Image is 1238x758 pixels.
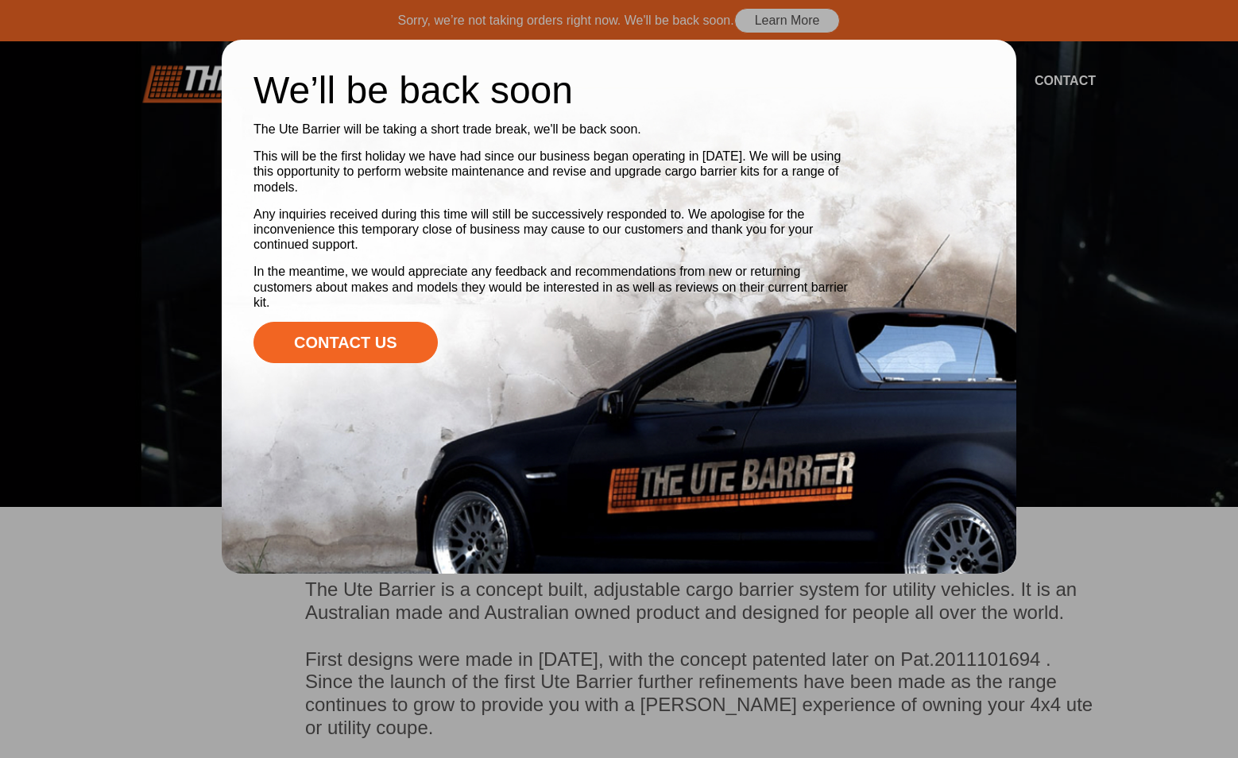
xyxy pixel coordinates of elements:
[253,322,438,363] a: Contact Us
[253,122,857,137] p: The Ute Barrier will be taking a short trade break, we'll be back soon.
[253,264,857,310] p: In the meantime, we would appreciate any feedback and recommendations from new or returning custo...
[253,207,857,253] p: Any inquiries received during this time will still be successively responded to. We apologise for...
[253,72,857,110] h2: We’ll be back soon
[253,149,857,195] p: This will be the first holiday we have had since our business began operating in [DATE]. We will ...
